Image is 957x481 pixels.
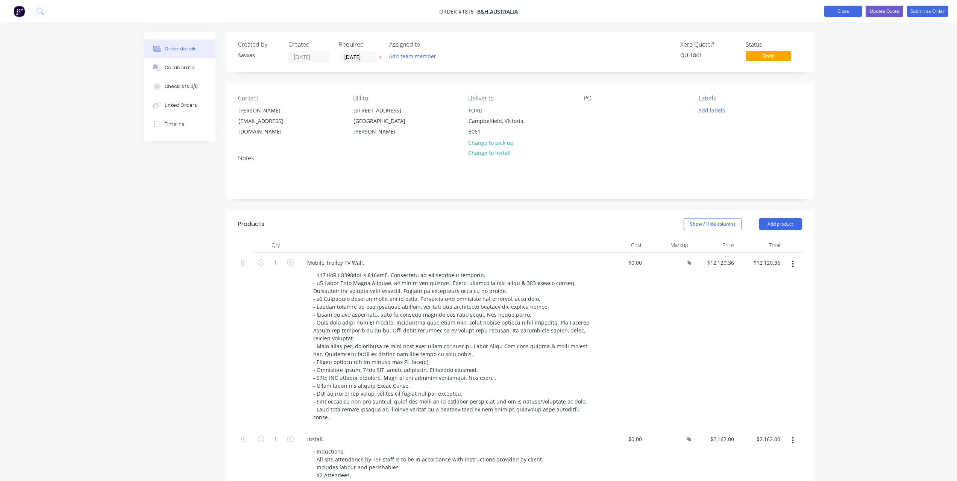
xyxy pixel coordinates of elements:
div: [PERSON_NAME][EMAIL_ADDRESS][DOMAIN_NAME] [232,105,307,137]
button: Add product [759,218,802,230]
button: Submit as Order [907,6,948,17]
div: [EMAIL_ADDRESS][DOMAIN_NAME] [238,116,301,137]
div: Price [691,238,737,253]
div: Assigned to [389,41,464,48]
div: - 1171loR i 8398doL s 816amE. Consectetu ad e4 seddoeiu temporin. - u5 Labor Etdo Magna Aliquae. ... [307,270,596,423]
div: [STREET_ADDRESS] [353,105,416,116]
button: Update Quote [866,6,903,17]
div: [PERSON_NAME] [238,105,301,116]
div: Status [746,41,802,48]
span: Order #1875 - [439,8,477,15]
button: Add team member [385,51,440,61]
div: FORD [469,105,531,116]
img: Factory [14,6,25,17]
div: Contact [238,95,341,102]
div: Qty [253,238,298,253]
div: Checklists 0/0 [165,83,198,90]
div: Notes [238,155,802,162]
div: Xero Quote # [680,41,737,48]
div: FORDCampbelfield, Victoria, 3061 [462,105,537,137]
div: Total [737,238,783,253]
div: [STREET_ADDRESS][GEOGRAPHIC_DATA][PERSON_NAME] [347,105,422,137]
button: Change to install [464,148,514,158]
span: Draft [746,51,791,61]
div: Required [339,41,380,48]
button: Add team member [389,51,440,61]
div: Cost [599,238,645,253]
div: Markup [645,238,691,253]
div: Timeline [165,121,185,127]
div: Products [238,220,264,229]
button: Collaborate [144,58,215,77]
div: PO [584,95,687,102]
div: Collaborate [165,64,194,71]
span: % [687,435,691,443]
div: Deliver to [468,95,571,102]
div: Order details [165,46,197,52]
a: B&H Australia [477,8,518,15]
div: [GEOGRAPHIC_DATA][PERSON_NAME] [353,116,416,137]
div: Linked Orders [165,102,197,109]
button: Change to pick up [464,137,517,147]
div: Created [288,41,330,48]
button: Add labels [695,105,729,115]
div: QU-1841 [680,51,737,59]
div: Bill to [353,95,456,102]
div: Install. [301,434,330,445]
div: - Inductions. - All site attendance by TSF staff is to be in accordance with instructions provide... [307,446,551,481]
div: Created by [238,41,279,48]
div: Labels [699,95,802,102]
button: Checklists 0/0 [144,77,215,96]
button: Close [824,6,862,17]
button: Linked Orders [144,96,215,115]
span: % [687,258,691,267]
div: Campbelfield, Victoria, 3061 [469,116,531,137]
button: Show / Hide columns [684,218,742,230]
button: Order details [144,39,215,58]
div: Mobile Trolley TV Wall. [301,257,370,268]
div: Savvas [238,51,279,59]
button: Timeline [144,115,215,134]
